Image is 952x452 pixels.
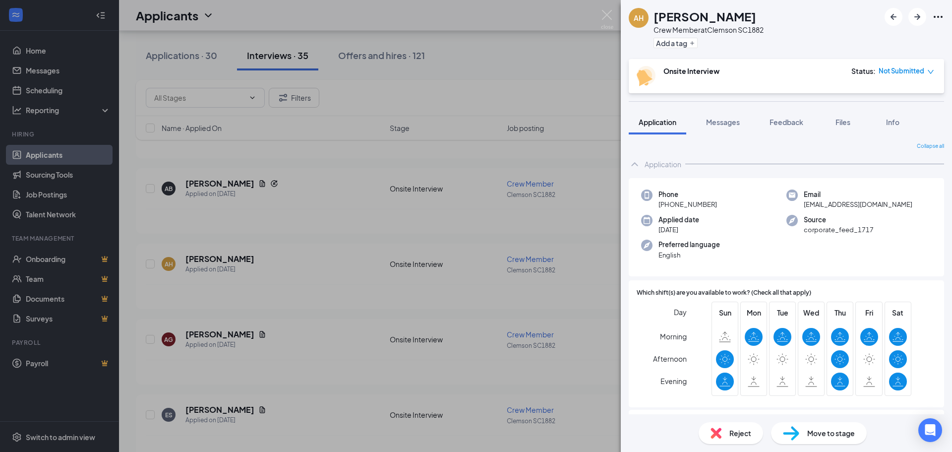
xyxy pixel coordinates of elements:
[660,372,687,390] span: Evening
[689,40,695,46] svg: Plus
[773,307,791,318] span: Tue
[885,8,902,26] button: ArrowLeftNew
[658,199,717,209] span: [PHONE_NUMBER]
[729,428,751,439] span: Reject
[835,118,850,127] span: Files
[658,240,720,250] span: Preferred language
[860,307,878,318] span: Fri
[927,68,934,75] span: down
[629,158,641,170] svg: ChevronUp
[634,13,644,23] div: AH
[716,307,734,318] span: Sun
[918,418,942,442] div: Open Intercom Messenger
[807,428,855,439] span: Move to stage
[888,11,899,23] svg: ArrowLeftNew
[745,307,763,318] span: Mon
[653,350,687,368] span: Afternoon
[658,250,720,260] span: English
[639,118,676,127] span: Application
[802,307,820,318] span: Wed
[654,25,764,35] div: Crew Member at Clemson SC1882
[706,118,740,127] span: Messages
[654,38,698,48] button: PlusAdd a tag
[804,225,874,235] span: corporate_feed_1717
[637,288,811,298] span: Which shift(s) are you available to work? (Check all that apply)
[660,327,687,345] span: Morning
[645,159,681,169] div: Application
[889,307,907,318] span: Sat
[804,199,912,209] span: [EMAIL_ADDRESS][DOMAIN_NAME]
[879,66,924,76] span: Not Submitted
[658,215,699,225] span: Applied date
[658,225,699,235] span: [DATE]
[770,118,803,127] span: Feedback
[831,307,849,318] span: Thu
[804,190,912,199] span: Email
[932,11,944,23] svg: Ellipses
[886,118,899,127] span: Info
[917,142,944,150] span: Collapse all
[658,190,717,199] span: Phone
[654,8,756,25] h1: [PERSON_NAME]
[663,66,719,75] b: Onsite Interview
[908,8,926,26] button: ArrowRight
[674,307,687,318] span: Day
[804,215,874,225] span: Source
[851,66,876,76] div: Status :
[911,11,923,23] svg: ArrowRight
